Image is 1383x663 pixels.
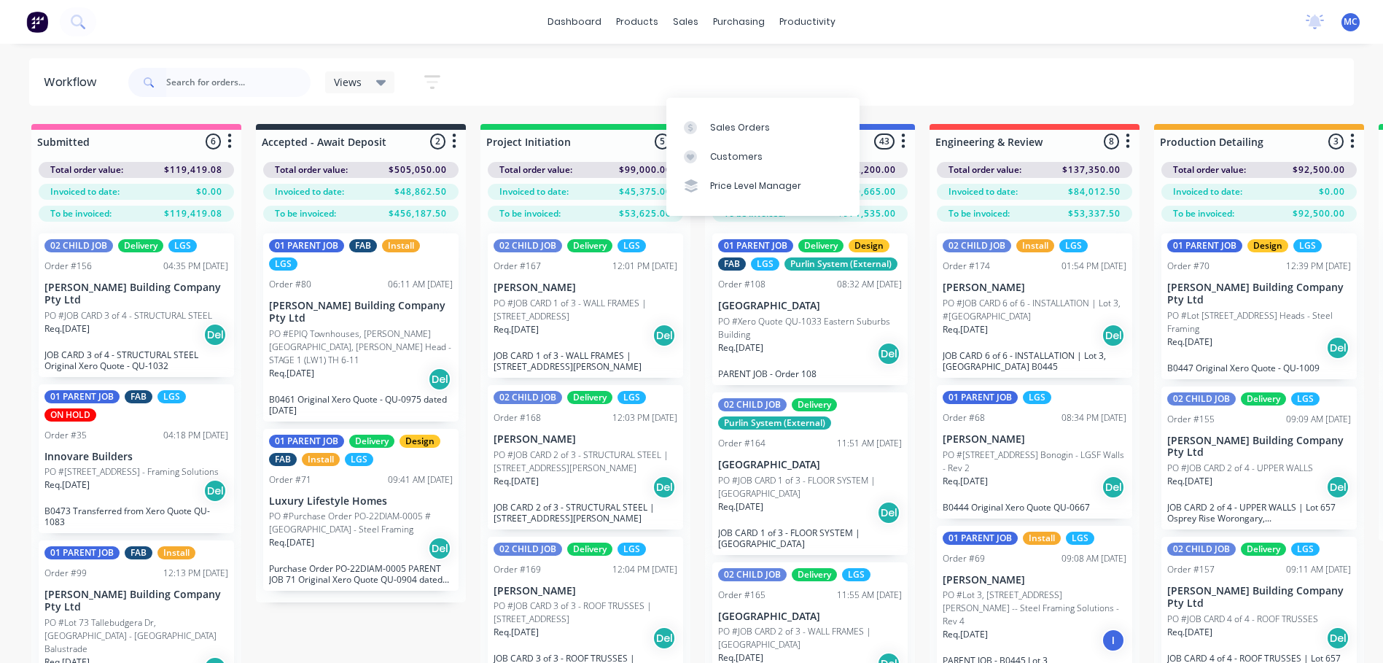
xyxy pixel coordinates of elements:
[269,536,314,549] p: Req. [DATE]
[163,260,228,273] div: 04:35 PM [DATE]
[829,163,896,177] span: $1,132,200.00
[1319,185,1345,198] span: $0.00
[44,451,228,463] p: Innovare Builders
[494,626,539,639] p: Req. [DATE]
[1066,532,1094,545] div: LGS
[712,392,908,555] div: 02 CHILD JOBDeliveryPurlin System (External)Order #16411:51 AM [DATE][GEOGRAPHIC_DATA]PO #JOB CAR...
[877,342,900,365] div: Del
[710,150,763,163] div: Customers
[1161,233,1357,379] div: 01 PARENT JOBDesignLGSOrder #7012:39 PM [DATE][PERSON_NAME] Building Company Pty LtdPO #Lot [STRE...
[44,309,212,322] p: PO #JOB CARD 3 of 4 - STRUCTURAL STEEL
[334,74,362,90] span: Views
[718,437,765,450] div: Order #164
[718,315,902,341] p: PO #Xero Quote QU-1033 Eastern Suburbs Building
[44,408,96,422] div: ON HOLD
[1102,476,1125,499] div: Del
[428,368,451,391] div: Del
[125,390,152,403] div: FAB
[269,435,344,448] div: 01 PARENT JOB
[943,552,985,565] div: Order #69
[718,416,831,430] div: Purlin System (External)
[275,207,336,220] span: To be invoiced:
[666,142,860,171] a: Customers
[937,385,1132,519] div: 01 PARENT JOBLGSOrder #6808:34 PM [DATE][PERSON_NAME]PO #[STREET_ADDRESS] Bonogin - LGSF Walls - ...
[837,278,902,291] div: 08:32 AM [DATE]
[44,567,87,580] div: Order #99
[269,257,297,271] div: LGS
[1241,392,1286,406] div: Delivery
[666,112,860,141] a: Sales Orders
[948,185,1018,198] span: Invoiced to date:
[751,257,779,271] div: LGS
[118,239,163,252] div: Delivery
[718,527,902,549] p: JOB CARD 1 of 3 - FLOOR SYSTEM | [GEOGRAPHIC_DATA]
[388,278,453,291] div: 06:11 AM [DATE]
[1291,392,1320,406] div: LGS
[428,537,451,560] div: Del
[157,390,186,403] div: LGS
[718,278,765,291] div: Order #108
[718,459,902,471] p: [GEOGRAPHIC_DATA]
[1293,207,1345,220] span: $92,500.00
[718,474,902,500] p: PO #JOB CARD 1 of 3 - FLOOR SYSTEM | [GEOGRAPHIC_DATA]
[718,589,765,602] div: Order #165
[1291,543,1320,556] div: LGS
[494,449,677,475] p: PO #JOB CARD 2 of 3 - STRUCTURAL STEEL | [STREET_ADDRESS][PERSON_NAME]
[494,502,677,524] p: JOB CARD 2 of 3 - STRUCTURAL STEEL | [STREET_ADDRESS][PERSON_NAME]
[196,185,222,198] span: $0.00
[269,367,314,380] p: Req. [DATE]
[1161,387,1357,530] div: 02 CHILD JOBDeliveryLGSOrder #15509:09 AM [DATE][PERSON_NAME] Building Company Pty LtdPO #JOB CAR...
[269,453,297,466] div: FAB
[710,179,801,193] div: Price Level Manager
[609,11,666,33] div: products
[44,616,228,656] p: PO #Lot 73 Tallebudgera Dr, [GEOGRAPHIC_DATA] - [GEOGRAPHIC_DATA] Balustrade
[494,282,677,294] p: [PERSON_NAME]
[1167,362,1351,373] p: B0447 Original Xero Quote - QU-1009
[837,437,902,450] div: 11:51 AM [DATE]
[943,411,985,424] div: Order #68
[943,260,990,273] div: Order #174
[388,473,453,486] div: 09:41 AM [DATE]
[164,207,222,220] span: $119,419.08
[943,449,1126,475] p: PO #[STREET_ADDRESS] Bonogin - LGSF Walls - Rev 2
[567,239,612,252] div: Delivery
[943,323,988,336] p: Req. [DATE]
[937,233,1132,378] div: 02 CHILD JOBInstallLGSOrder #17401:54 PM [DATE][PERSON_NAME]PO #JOB CARD 6 of 6 - INSTALLATION | ...
[718,239,793,252] div: 01 PARENT JOB
[269,495,453,508] p: Luxury Lifestyle Homes
[1061,260,1126,273] div: 01:54 PM [DATE]
[798,239,844,252] div: Delivery
[494,600,677,626] p: PO #JOB CARD 3 of 3 - ROOF TRUSSES | [STREET_ADDRESS]
[50,207,112,220] span: To be invoiced:
[666,11,706,33] div: sales
[837,589,902,602] div: 11:55 AM [DATE]
[1102,629,1125,652] div: I
[1173,207,1234,220] span: To be invoiced:
[494,391,562,404] div: 02 CHILD JOB
[1173,163,1246,177] span: Total order value:
[1326,336,1349,360] div: Del
[1241,543,1286,556] div: Delivery
[943,574,1126,586] p: [PERSON_NAME]
[494,543,562,556] div: 02 CHILD JOB
[1023,391,1051,404] div: LGS
[1061,411,1126,424] div: 08:34 PM [DATE]
[1167,336,1212,349] p: Req. [DATE]
[1062,163,1121,177] span: $137,350.00
[389,207,447,220] span: $456,187.50
[394,185,447,198] span: $48,862.50
[494,585,677,597] p: [PERSON_NAME]
[269,473,311,486] div: Order #71
[494,563,541,576] div: Order #169
[849,239,889,252] div: Design
[269,563,453,585] p: Purchase Order PO-22DIAM-0005 PARENT JOB 71 Original Xero Quote QU-0904 dated [DATE]
[877,501,900,524] div: Del
[1167,282,1351,306] p: [PERSON_NAME] Building Company Pty Ltd
[1167,392,1236,406] div: 02 CHILD JOB
[345,453,373,466] div: LGS
[44,546,120,559] div: 01 PARENT JOB
[718,625,902,651] p: PO #JOB CARD 2 of 3 - WALL FRAMES | [GEOGRAPHIC_DATA]
[1293,163,1345,177] span: $92,500.00
[269,300,453,325] p: [PERSON_NAME] Building Company Pty Ltd
[1023,532,1061,545] div: Install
